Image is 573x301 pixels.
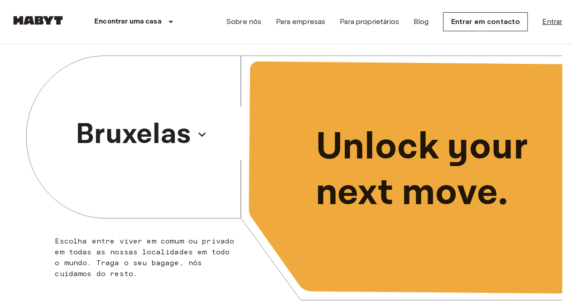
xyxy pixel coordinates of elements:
a: Para empresas [276,16,325,27]
p: Bruxelas [76,113,191,156]
a: Entrar em contacto [443,12,528,31]
p: Encontrar uma casa [94,16,162,27]
img: Habyt [11,16,65,25]
p: Escolha entre viver em comum ou privado em todas as nossas localidades em todo o mundo. Traga o s... [55,236,237,279]
p: Unlock your next move. [316,124,548,216]
a: Blog [414,16,429,27]
a: Para proprietários [340,16,399,27]
a: Sobre nós [226,16,261,27]
button: Bruxelas [72,110,211,159]
a: Entrar [542,16,562,27]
